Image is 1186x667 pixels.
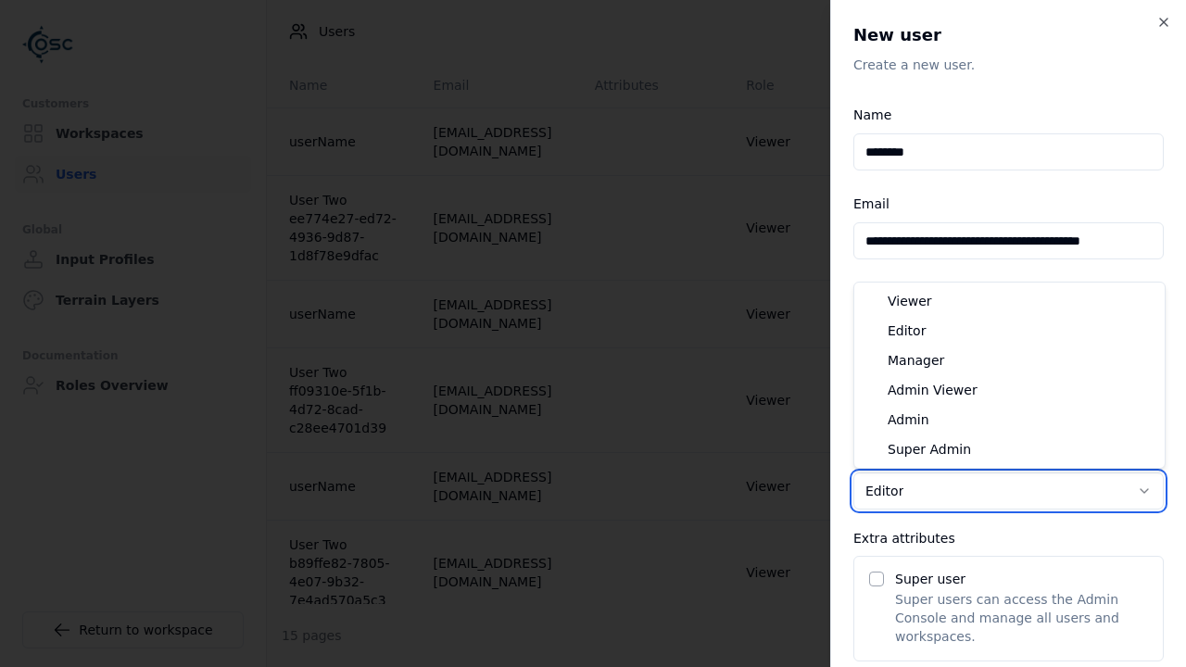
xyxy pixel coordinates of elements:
[888,381,978,399] span: Admin Viewer
[888,292,932,310] span: Viewer
[888,410,929,429] span: Admin
[888,321,926,340] span: Editor
[888,351,944,370] span: Manager
[888,440,971,459] span: Super Admin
